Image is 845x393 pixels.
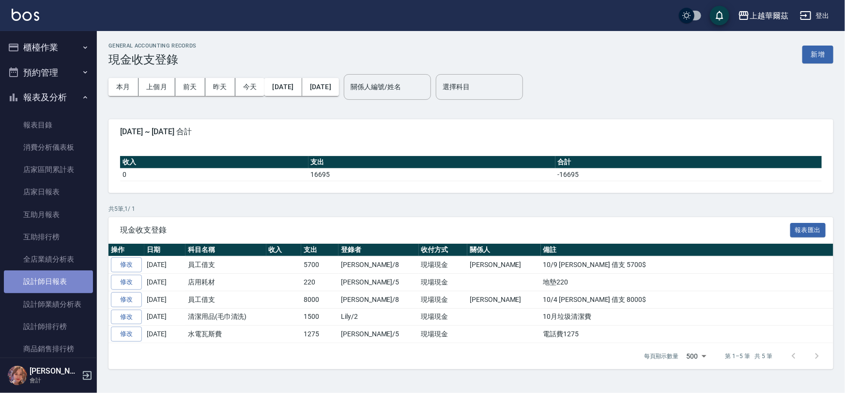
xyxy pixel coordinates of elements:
button: 上越華爾茲 [734,6,792,26]
th: 關係人 [467,244,540,256]
td: [PERSON_NAME] [467,256,540,274]
td: 16695 [308,168,555,181]
td: 現場現金 [419,326,468,343]
th: 收付方式 [419,244,468,256]
a: 修改 [111,310,142,325]
td: 10/9 [PERSON_NAME] 借支 5700$ [541,256,833,274]
h3: 現金收支登錄 [108,53,197,66]
td: 1500 [301,308,338,326]
a: 互助排行榜 [4,226,93,248]
td: Lily/2 [338,308,418,326]
td: [DATE] [144,274,185,291]
a: 設計師業績分析表 [4,293,93,315]
td: 清潔用品(毛巾清洗) [185,308,266,326]
a: 修改 [111,327,142,342]
a: 店家日報表 [4,181,93,203]
td: [DATE] [144,308,185,326]
td: 8000 [301,291,338,308]
td: 地墊220 [541,274,833,291]
th: 操作 [108,244,144,256]
button: 本月 [108,78,138,96]
th: 收入 [120,156,308,169]
td: [PERSON_NAME]/8 [338,291,418,308]
a: 報表目錄 [4,114,93,136]
button: 報表及分析 [4,85,93,110]
button: [DATE] [264,78,302,96]
span: [DATE] ~ [DATE] 合計 [120,127,822,137]
td: 0 [120,168,308,181]
th: 科目名稱 [185,244,266,256]
div: 上越華爾茲 [750,10,788,22]
button: 登出 [796,7,833,25]
td: 5700 [301,256,338,274]
button: 預約管理 [4,60,93,85]
a: 設計師排行榜 [4,315,93,338]
a: 報表匯出 [790,225,826,234]
img: Logo [12,9,39,21]
td: 現場現金 [419,256,468,274]
p: 第 1–5 筆 共 5 筆 [725,352,772,361]
td: 現場現金 [419,291,468,308]
th: 支出 [301,244,338,256]
a: 互助月報表 [4,204,93,226]
p: 每頁顯示數量 [644,352,679,361]
h2: GENERAL ACCOUNTING RECORDS [108,43,197,49]
button: [DATE] [302,78,339,96]
td: [DATE] [144,256,185,274]
td: [PERSON_NAME]/5 [338,274,418,291]
td: 員工借支 [185,291,266,308]
a: 店家區間累計表 [4,158,93,181]
a: 修改 [111,275,142,290]
p: 會計 [30,376,79,385]
td: [PERSON_NAME]/5 [338,326,418,343]
span: 現金收支登錄 [120,225,790,235]
button: 上個月 [138,78,175,96]
td: 220 [301,274,338,291]
td: 店用耗材 [185,274,266,291]
button: 櫃檯作業 [4,35,93,60]
div: 500 [683,343,710,369]
img: Person [8,366,27,385]
a: 修改 [111,292,142,307]
a: 設計師日報表 [4,270,93,293]
button: 前天 [175,78,205,96]
p: 共 5 筆, 1 / 1 [108,204,833,213]
button: 新增 [802,46,833,63]
td: 水電瓦斯費 [185,326,266,343]
button: 報表匯出 [790,223,826,238]
a: 消費分析儀表板 [4,136,93,158]
th: 支出 [308,156,555,169]
td: 員工借支 [185,256,266,274]
a: 全店業績分析表 [4,248,93,270]
td: 10/4 [PERSON_NAME] 借支 8000$ [541,291,833,308]
td: -16695 [555,168,822,181]
td: [DATE] [144,291,185,308]
h5: [PERSON_NAME] [30,366,79,376]
td: [DATE] [144,326,185,343]
th: 收入 [266,244,302,256]
a: 商品銷售排行榜 [4,338,93,360]
button: 昨天 [205,78,235,96]
th: 備註 [541,244,833,256]
td: 電話費1275 [541,326,833,343]
button: save [710,6,729,25]
a: 修改 [111,257,142,272]
td: 現場現金 [419,274,468,291]
td: [PERSON_NAME]/8 [338,256,418,274]
button: 今天 [235,78,265,96]
th: 日期 [144,244,185,256]
td: 10月垃圾清潔費 [541,308,833,326]
td: 1275 [301,326,338,343]
th: 登錄者 [338,244,418,256]
a: 新增 [802,49,833,59]
th: 合計 [555,156,822,169]
td: [PERSON_NAME] [467,291,540,308]
td: 現場現金 [419,308,468,326]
